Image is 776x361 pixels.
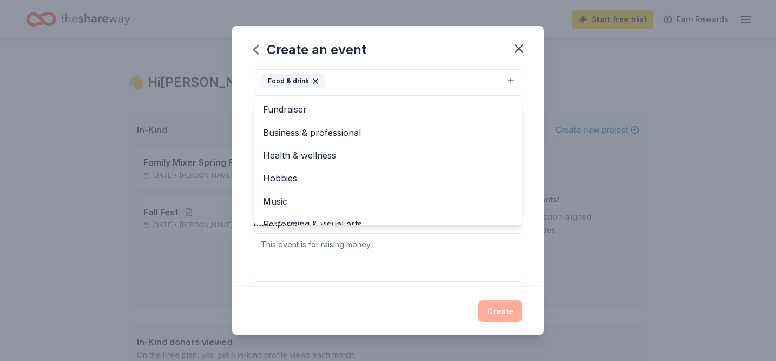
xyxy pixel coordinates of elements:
[263,126,513,140] span: Business & professional
[254,95,522,225] div: Food & drink
[263,102,513,116] span: Fundraiser
[263,171,513,185] span: Hobbies
[263,217,513,231] span: Performing & visual arts
[261,74,325,88] div: Food & drink
[263,194,513,208] span: Music
[254,69,522,93] button: Food & drink
[263,148,513,162] span: Health & wellness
